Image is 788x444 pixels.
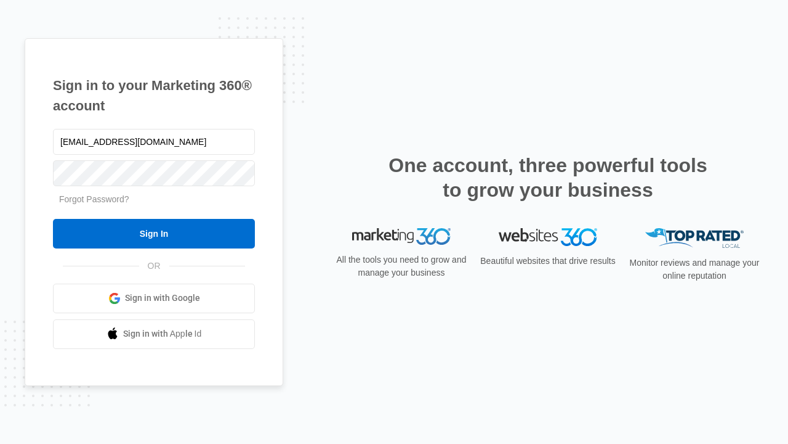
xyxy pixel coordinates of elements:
[125,292,200,305] span: Sign in with Google
[385,153,711,202] h2: One account, three powerful tools to grow your business
[123,327,202,340] span: Sign in with Apple Id
[53,319,255,349] a: Sign in with Apple Id
[625,257,763,282] p: Monitor reviews and manage your online reputation
[59,194,129,204] a: Forgot Password?
[53,284,255,313] a: Sign in with Google
[139,260,169,273] span: OR
[53,129,255,155] input: Email
[499,228,597,246] img: Websites 360
[332,253,470,279] p: All the tools you need to grow and manage your business
[53,219,255,249] input: Sign In
[352,228,451,245] img: Marketing 360
[645,228,744,249] img: Top Rated Local
[53,75,255,116] h1: Sign in to your Marketing 360® account
[479,255,617,268] p: Beautiful websites that drive results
